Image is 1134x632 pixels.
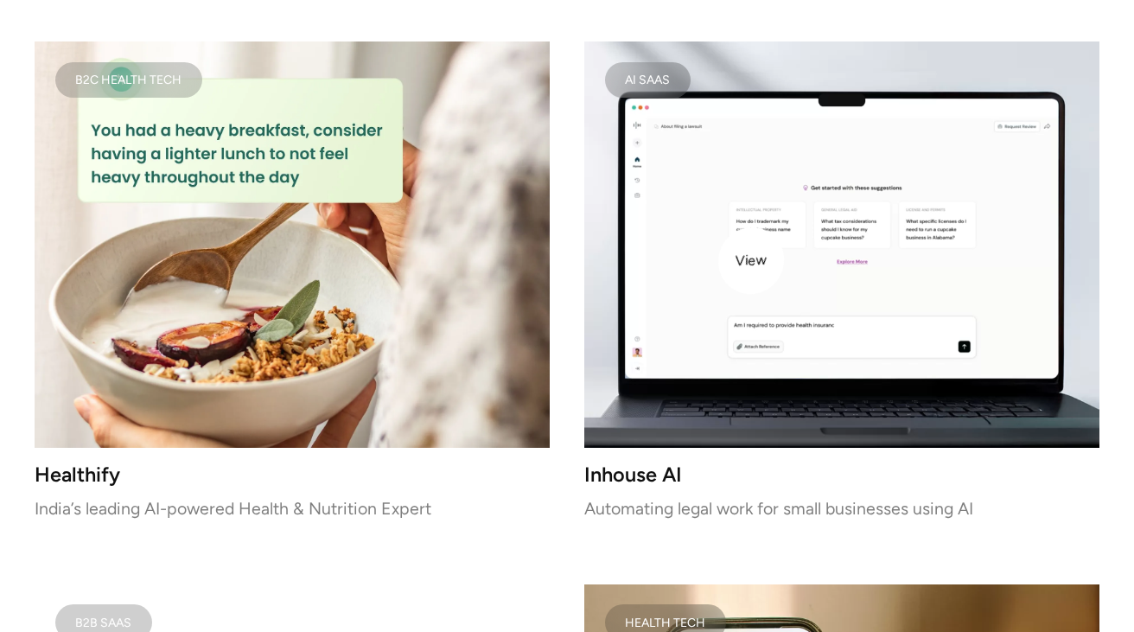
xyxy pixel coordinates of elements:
[584,503,1099,515] p: Automating legal work for small businesses using AI
[75,618,131,627] div: B2B SAAS
[625,75,670,84] div: AI SAAS
[75,75,182,84] div: B2C Health Tech
[584,468,1099,482] h3: Inhouse AI
[35,468,550,482] h3: Healthify
[584,41,1099,515] a: AI SAASInhouse AIAutomating legal work for small businesses using AI
[625,618,705,627] div: Health Tech
[35,41,550,515] a: B2C Health TechHealthifyIndia’s leading AI-powered Health & Nutrition Expert
[35,503,550,515] p: India’s leading AI-powered Health & Nutrition Expert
